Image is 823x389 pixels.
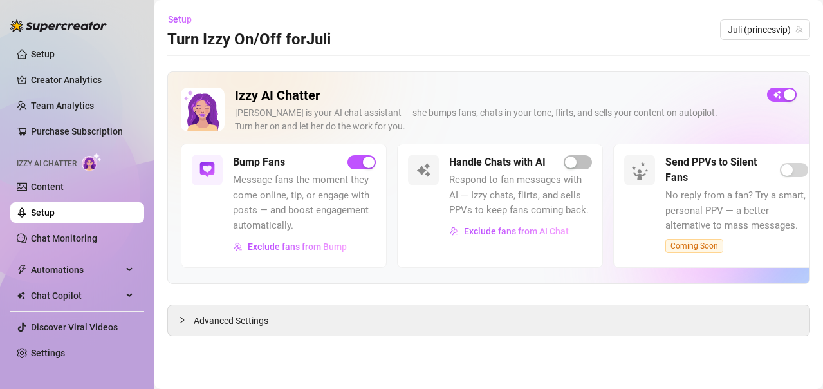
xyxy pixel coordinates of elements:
img: Izzy AI Chatter [181,88,225,131]
span: Juli (princesvip) [728,20,802,39]
div: collapsed [178,313,194,327]
span: Exclude fans from AI Chat [464,226,569,236]
a: Setup [31,207,55,218]
span: Chat Copilot [31,285,122,306]
a: Discover Viral Videos [31,322,118,332]
h3: Turn Izzy On/Off for Juli [167,30,331,50]
img: silent-fans-ppv-o-N6Mmdf.svg [631,162,652,182]
img: logo-BBDzfeDw.svg [10,19,107,32]
img: svg%3e [199,162,215,178]
h2: Izzy AI Chatter [235,88,757,104]
h5: Handle Chats with AI [449,155,546,170]
button: Exclude fans from AI Chat [449,221,569,242]
iframe: Intercom live chat [779,345,810,376]
a: Content [31,182,64,192]
img: svg%3e [416,162,431,178]
img: svg%3e [450,227,459,236]
span: team [795,26,803,33]
span: No reply from a fan? Try a smart, personal PPV — a better alternative to mass messages. [665,188,808,234]
span: Izzy AI Chatter [17,158,77,170]
a: Team Analytics [31,100,94,111]
span: Message fans the moment they come online, tip, or engage with posts — and boost engagement automa... [233,173,376,233]
img: svg%3e [234,242,243,251]
h5: Send PPVs to Silent Fans [665,155,780,185]
a: Purchase Subscription [31,126,123,137]
button: Exclude fans from Bump [233,236,347,257]
button: Setup [167,9,202,30]
span: Automations [31,260,122,280]
span: Exclude fans from Bump [248,242,347,252]
a: Chat Monitoring [31,233,97,243]
span: thunderbolt [17,265,27,275]
span: collapsed [178,316,186,324]
span: Advanced Settings [194,314,268,328]
a: Creator Analytics [31,70,134,90]
a: Settings [31,348,65,358]
img: AI Chatter [82,153,102,171]
div: [PERSON_NAME] is your AI chat assistant — she bumps fans, chats in your tone, flirts, and sells y... [235,106,757,133]
span: Setup [168,14,192,24]
img: Chat Copilot [17,291,25,300]
span: Respond to fan messages with AI — Izzy chats, flirts, and sells PPVs to keep fans coming back. [449,173,592,218]
h5: Bump Fans [233,155,285,170]
span: Coming Soon [665,239,723,253]
a: Setup [31,49,55,59]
